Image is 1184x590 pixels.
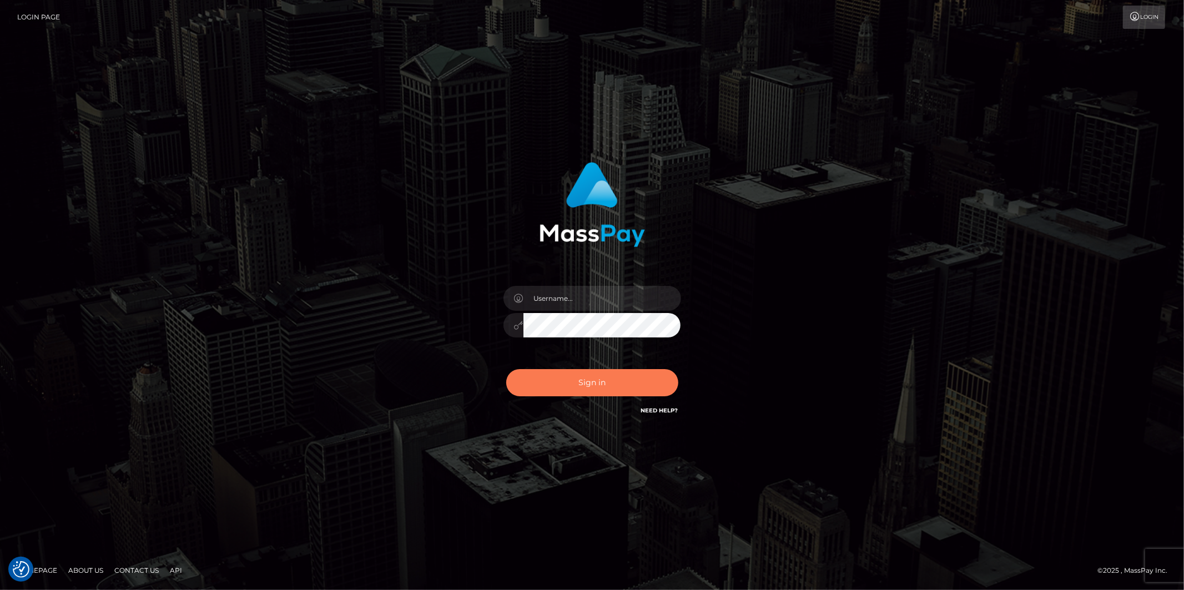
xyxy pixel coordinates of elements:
[523,286,681,311] input: Username...
[165,562,187,579] a: API
[110,562,163,579] a: Contact Us
[64,562,108,579] a: About Us
[641,407,678,414] a: Need Help?
[1123,6,1165,29] a: Login
[13,561,29,578] button: Consent Preferences
[506,369,678,396] button: Sign in
[13,561,29,578] img: Revisit consent button
[17,6,60,29] a: Login Page
[540,162,645,247] img: MassPay Login
[12,562,62,579] a: Homepage
[1097,564,1176,577] div: © 2025 , MassPay Inc.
